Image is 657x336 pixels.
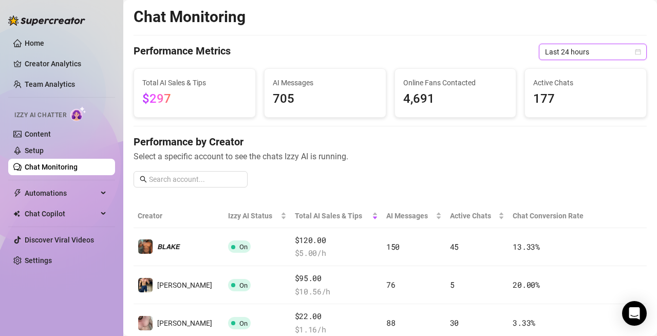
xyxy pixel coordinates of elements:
[134,7,246,27] h2: Chat Monitoring
[295,247,379,259] span: $ 5.00 /h
[13,210,20,217] img: Chat Copilot
[513,241,539,252] span: 13.33 %
[450,318,459,328] span: 30
[450,241,459,252] span: 45
[635,49,641,55] span: calendar
[25,236,94,244] a: Discover Viral Videos
[295,234,379,247] span: $120.00
[25,146,44,155] a: Setup
[509,204,595,228] th: Chat Conversion Rate
[386,318,395,328] span: 88
[157,319,212,327] span: [PERSON_NAME]
[25,163,78,171] a: Chat Monitoring
[134,150,647,163] span: Select a specific account to see the chats Izzy AI is running.
[134,135,647,149] h4: Performance by Creator
[157,242,180,251] span: 𝘽𝙇𝘼𝙆𝙀
[138,316,153,330] img: Michael
[291,204,383,228] th: Total AI Sales & Tips
[295,310,379,323] span: $22.00
[382,204,446,228] th: AI Messages
[142,91,171,106] span: $297
[224,204,290,228] th: Izzy AI Status
[239,320,248,327] span: On
[239,282,248,289] span: On
[450,279,455,290] span: 5
[513,318,535,328] span: 3.33 %
[138,278,153,292] img: Paul
[25,206,98,222] span: Chat Copilot
[513,279,539,290] span: 20.00 %
[295,272,379,285] span: $95.00
[70,106,86,121] img: AI Chatter
[25,130,51,138] a: Content
[157,281,212,289] span: [PERSON_NAME]
[8,15,85,26] img: logo-BBDzfeDw.svg
[25,55,107,72] a: Creator Analytics
[533,77,638,88] span: Active Chats
[14,110,66,120] span: Izzy AI Chatter
[295,324,379,336] span: $ 1.16 /h
[403,77,508,88] span: Online Fans Contacted
[25,185,98,201] span: Automations
[403,89,508,109] span: 4,691
[140,176,147,183] span: search
[134,204,224,228] th: Creator
[295,210,370,221] span: Total AI Sales & Tips
[386,241,400,252] span: 150
[138,239,153,254] img: 𝘽𝙇𝘼𝙆𝙀
[13,189,22,197] span: thunderbolt
[545,44,641,60] span: Last 24 hours
[295,286,379,298] span: $ 10.56 /h
[533,89,638,109] span: 177
[25,256,52,265] a: Settings
[134,44,231,60] h4: Performance Metrics
[25,39,44,47] a: Home
[273,89,378,109] span: 705
[446,204,509,228] th: Active Chats
[142,77,247,88] span: Total AI Sales & Tips
[25,80,75,88] a: Team Analytics
[450,210,497,221] span: Active Chats
[228,210,278,221] span: Izzy AI Status
[273,77,378,88] span: AI Messages
[239,243,248,251] span: On
[149,174,241,185] input: Search account...
[386,210,434,221] span: AI Messages
[386,279,395,290] span: 76
[622,301,647,326] div: Open Intercom Messenger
